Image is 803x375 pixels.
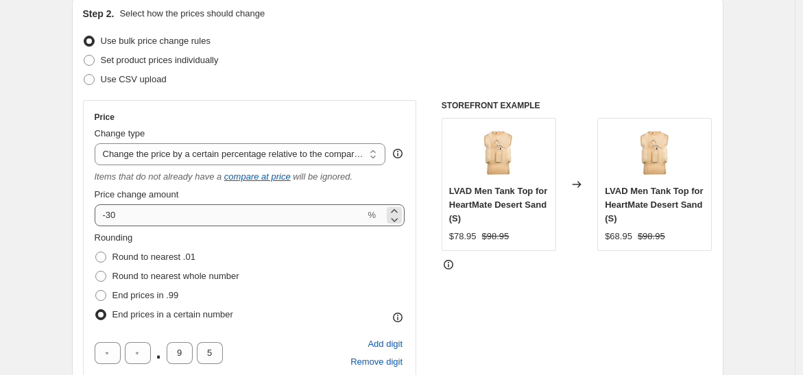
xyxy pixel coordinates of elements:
[365,335,405,353] button: Add placeholder
[95,232,133,243] span: Rounding
[101,36,211,46] span: Use bulk price change rules
[112,271,239,281] span: Round to nearest whole number
[95,128,145,138] span: Change type
[442,100,712,111] h6: STOREFRONT EXAMPLE
[95,342,121,364] input: ﹡
[83,7,115,21] h2: Step 2.
[95,204,365,226] input: -20
[391,147,405,160] div: help
[224,171,291,182] button: compare at price
[368,210,376,220] span: %
[627,125,682,180] img: LVAD-Men-Tank-Top-for-HeartMate-Nude_80x.webp
[368,337,403,351] span: Add digit
[119,7,265,21] p: Select how the prices should change
[95,171,222,182] i: Items that do not already have a
[95,112,115,123] h3: Price
[350,355,403,369] span: Remove digit
[112,309,233,319] span: End prices in a certain number
[101,55,219,65] span: Set product prices individually
[112,290,179,300] span: End prices in .99
[125,342,151,364] input: ﹡
[167,342,193,364] input: ﹡
[101,74,167,84] span: Use CSV upload
[112,252,195,262] span: Round to nearest .01
[638,230,665,243] strike: $98.95
[197,342,223,364] input: ﹡
[471,125,526,180] img: LVAD-Men-Tank-Top-for-HeartMate-Nude_80x.webp
[482,230,510,243] strike: $98.95
[95,189,179,199] span: Price change amount
[348,353,405,371] button: Remove placeholder
[155,342,163,364] span: .
[449,186,547,223] span: LVAD Men Tank Top for HeartMate Desert Sand (S)
[605,230,632,243] div: $68.95
[449,230,477,243] div: $78.95
[605,186,703,223] span: LVAD Men Tank Top for HeartMate Desert Sand (S)
[293,171,352,182] i: will be ignored.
